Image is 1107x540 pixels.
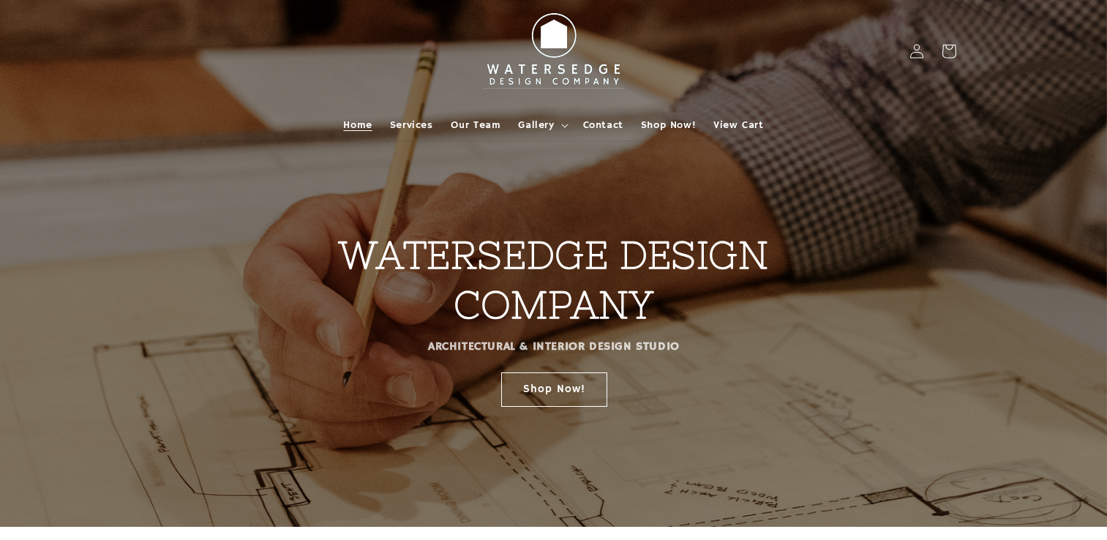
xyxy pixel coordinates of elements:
[574,110,632,140] a: Contact
[339,233,768,326] strong: WATERSEDGE DESIGN COMPANY
[451,119,501,132] span: Our Team
[381,110,442,140] a: Services
[583,119,623,132] span: Contact
[500,372,607,406] a: Shop Now!
[632,110,705,140] a: Shop Now!
[442,110,510,140] a: Our Team
[343,119,372,132] span: Home
[473,6,634,97] img: Watersedge Design Co
[705,110,772,140] a: View Cart
[641,119,696,132] span: Shop Now!
[509,110,574,140] summary: Gallery
[334,110,380,140] a: Home
[713,119,763,132] span: View Cart
[518,119,554,132] span: Gallery
[428,340,680,354] strong: ARCHITECTURAL & INTERIOR DESIGN STUDIO
[390,119,433,132] span: Services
